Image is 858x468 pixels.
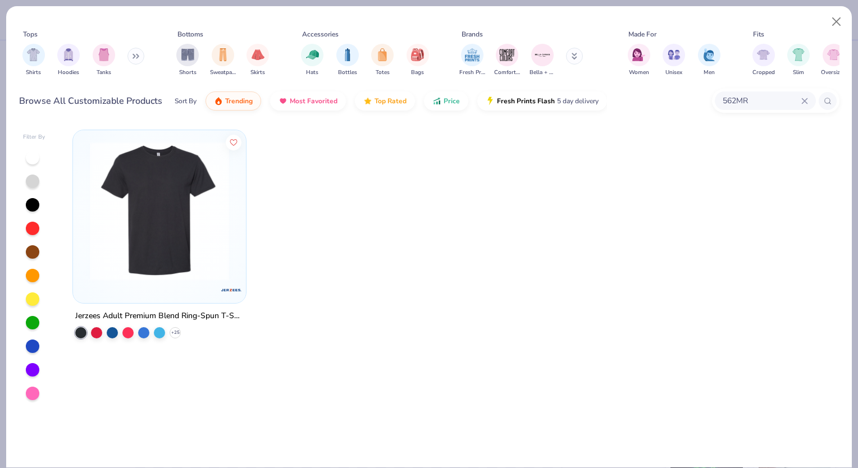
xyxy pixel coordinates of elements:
[22,44,45,77] button: filter button
[57,44,80,77] button: filter button
[375,97,407,105] span: Top Rated
[179,68,197,77] span: Shorts
[176,44,199,77] button: filter button
[301,44,323,77] div: filter for Hats
[757,48,770,61] img: Cropped Image
[97,68,111,77] span: Tanks
[753,29,764,39] div: Fits
[663,44,685,77] div: filter for Unisex
[181,48,194,61] img: Shorts Image
[534,47,551,63] img: Bella + Canvas Image
[171,329,180,336] span: + 25
[459,68,485,77] span: Fresh Prints
[557,95,599,108] span: 5 day delivery
[22,44,45,77] div: filter for Shirts
[217,48,229,61] img: Sweatpants Image
[477,91,607,111] button: Fresh Prints Flash5 day delivery
[252,48,264,61] img: Skirts Image
[821,44,846,77] button: filter button
[787,44,810,77] button: filter button
[214,97,223,105] img: trending.gif
[247,44,269,77] button: filter button
[93,44,115,77] div: filter for Tanks
[752,68,775,77] span: Cropped
[827,48,840,61] img: Oversized Image
[628,44,650,77] button: filter button
[628,29,656,39] div: Made For
[93,44,115,77] button: filter button
[376,68,390,77] span: Totes
[497,97,555,105] span: Fresh Prints Flash
[210,44,236,77] button: filter button
[225,97,253,105] span: Trending
[462,29,483,39] div: Brands
[632,48,645,61] img: Women Image
[220,279,243,301] img: Jerzees logo
[407,44,429,77] button: filter button
[290,97,337,105] span: Most Favorited
[486,97,495,105] img: flash.gif
[247,44,269,77] div: filter for Skirts
[821,44,846,77] div: filter for Oversized
[792,48,805,61] img: Slim Image
[336,44,359,77] div: filter for Bottles
[703,48,715,61] img: Men Image
[177,29,203,39] div: Bottoms
[444,97,460,105] span: Price
[62,48,75,61] img: Hoodies Image
[752,44,775,77] button: filter button
[494,44,520,77] button: filter button
[698,44,720,77] button: filter button
[376,48,389,61] img: Totes Image
[98,48,110,61] img: Tanks Image
[206,91,261,111] button: Trending
[530,44,555,77] button: filter button
[302,29,339,39] div: Accessories
[336,44,359,77] button: filter button
[75,309,244,323] div: Jerzees Adult Premium Blend Ring-Spun T-Shirt
[499,47,515,63] img: Comfort Colors Image
[306,48,319,61] img: Hats Image
[301,44,323,77] button: filter button
[407,44,429,77] div: filter for Bags
[665,68,682,77] span: Unisex
[821,68,846,77] span: Oversized
[424,91,468,111] button: Price
[338,68,357,77] span: Bottles
[341,48,354,61] img: Bottles Image
[371,44,394,77] div: filter for Totes
[226,134,242,150] button: Like
[787,44,810,77] div: filter for Slim
[355,91,415,111] button: Top Rated
[668,48,681,61] img: Unisex Image
[175,96,197,106] div: Sort By
[663,44,685,77] button: filter button
[530,44,555,77] div: filter for Bella + Canvas
[279,97,287,105] img: most_fav.gif
[26,68,41,77] span: Shirts
[363,97,372,105] img: TopRated.gif
[210,44,236,77] div: filter for Sweatpants
[411,48,423,61] img: Bags Image
[176,44,199,77] div: filter for Shorts
[23,29,38,39] div: Tops
[19,94,162,108] div: Browse All Customizable Products
[210,68,236,77] span: Sweatpants
[494,44,520,77] div: filter for Comfort Colors
[411,68,424,77] span: Bags
[84,141,235,281] img: d8333549-b8e7-43bc-9017-9352505f5cc0
[459,44,485,77] button: filter button
[464,47,481,63] img: Fresh Prints Image
[459,44,485,77] div: filter for Fresh Prints
[57,44,80,77] div: filter for Hoodies
[629,68,649,77] span: Women
[698,44,720,77] div: filter for Men
[722,94,801,107] input: Try "T-Shirt"
[826,11,847,33] button: Close
[23,133,45,141] div: Filter By
[494,68,520,77] span: Comfort Colors
[27,48,40,61] img: Shirts Image
[371,44,394,77] button: filter button
[530,68,555,77] span: Bella + Canvas
[58,68,79,77] span: Hoodies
